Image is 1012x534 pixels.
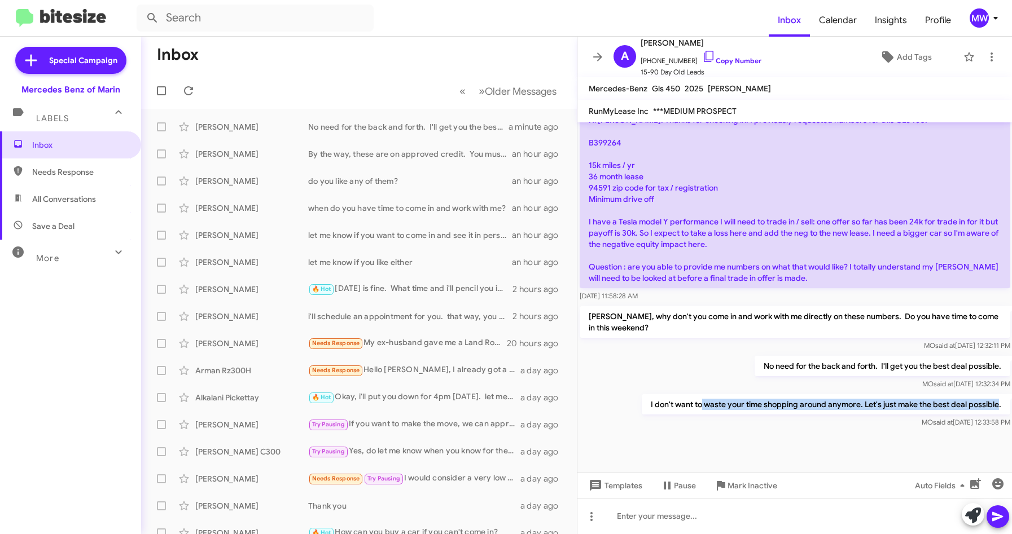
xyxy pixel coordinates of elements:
button: Auto Fields [906,475,978,496]
div: do you like any of them? [308,175,512,187]
div: [PERSON_NAME] [195,311,308,322]
span: ***MEDIUM PROSPECT [653,106,737,116]
span: Add Tags [897,47,932,67]
span: Special Campaign [49,55,117,66]
div: [PERSON_NAME] [195,175,308,187]
span: [PERSON_NAME] [708,83,771,94]
span: Pause [674,475,696,496]
div: [PERSON_NAME] [195,121,308,133]
a: Profile [916,4,960,37]
div: i'll schedule an appointment for you. that way, you will have a designated associate to help you ... [308,311,512,322]
a: Calendar [810,4,866,37]
span: « [459,84,466,98]
span: Inbox [32,139,128,151]
span: MO [DATE] 12:33:58 PM [921,418,1010,426]
div: Okay, i'll put you down for 4pm [DATE]. let me know if that time needs to change. [308,391,520,404]
span: 2025 [685,83,703,94]
div: [DATE] is fine. What time and i'll pencil you in for an appointment [308,283,512,295]
div: By the way, these are on approved credit. You must have excellent credit to qualify. [308,148,512,160]
div: Alkalani Pickettay [195,392,308,403]
span: said at [933,379,953,388]
span: Needs Response [32,166,128,178]
div: [PERSON_NAME] [195,473,308,484]
div: a day ago [520,473,568,484]
p: [PERSON_NAME], why don't you come in and work with me directly on these numbers. Do you have time... [580,306,1010,338]
div: an hour ago [512,257,567,268]
span: Try Pausing [312,421,345,428]
div: a minute ago [509,121,568,133]
span: Needs Response [312,367,360,374]
div: when do you have time to come in and work with me? [308,202,512,214]
div: [PERSON_NAME] [195,500,308,511]
button: MW [960,8,1000,28]
span: Try Pausing [312,448,345,455]
button: Templates [577,475,651,496]
span: Gls 450 [652,83,680,94]
div: [PERSON_NAME] C300 [195,446,308,457]
a: Copy Number [702,56,761,65]
button: Mark Inactive [705,475,786,496]
a: Insights [866,4,916,37]
div: let me know if you want to come in and see it in person [308,230,512,241]
div: an hour ago [512,175,567,187]
div: My ex-husband gave me a Land Rover so I'm happy for now but I will likely consider a Mercedes nex... [308,337,507,350]
span: Try Pausing [367,475,400,482]
div: an hour ago [512,230,567,241]
span: » [479,84,485,98]
span: Older Messages [485,85,557,98]
div: [PERSON_NAME] [195,419,308,430]
h1: Inbox [157,46,199,64]
button: Next [472,80,563,103]
div: a day ago [520,392,568,403]
nav: Page navigation example [453,80,563,103]
div: Arman Rz300H [195,365,308,376]
p: Hi [PERSON_NAME]. Thanks for checking in. I previously requested numbers for this GLS450: B399264... [580,110,1010,288]
span: [DATE] 11:58:28 AM [580,292,638,300]
a: Inbox [769,4,810,37]
span: More [36,253,59,263]
span: Labels [36,113,69,123]
input: Search [137,5,374,32]
div: No need for the back and forth. I'll get you the best deal possible. [308,121,509,133]
span: Auto Fields [915,475,969,496]
div: 2 hours ago [512,311,567,322]
div: a day ago [520,419,568,430]
span: RunMyLease Inc [589,106,649,116]
div: MW [970,8,989,28]
span: MO [DATE] 12:32:11 PM [923,341,1010,350]
div: Yes, do let me know when you know for the above stated reasons. [308,445,520,458]
div: [PERSON_NAME] [195,257,308,268]
div: [PERSON_NAME] [195,230,308,241]
div: [PERSON_NAME] [195,284,308,295]
span: 15-90 Day Old Leads [641,67,761,78]
div: 2 hours ago [512,284,567,295]
span: said at [935,341,954,350]
div: a day ago [520,500,568,511]
span: Needs Response [312,339,360,347]
span: [PERSON_NAME] [641,36,761,50]
span: said at [932,418,952,426]
button: Previous [453,80,472,103]
div: Thank you [308,500,520,511]
div: If you want to make the move, we can appraise your car and take it in as a trade. We do that all ... [308,418,520,431]
div: I would consider a very low mileage S600 as well and prefer a color Combination other than BLACK ... [308,472,520,485]
div: Mercedes Benz of Marin [21,84,120,95]
span: Needs Response [312,475,360,482]
span: Mark Inactive [728,475,777,496]
div: a day ago [520,446,568,457]
span: A [621,47,629,65]
div: [PERSON_NAME] [195,148,308,160]
div: [PERSON_NAME] [195,338,308,349]
span: Templates [586,475,642,496]
span: [PHONE_NUMBER] [641,50,761,67]
div: 20 hours ago [507,338,568,349]
a: Special Campaign [15,47,126,74]
div: an hour ago [512,202,567,214]
span: 🔥 Hot [312,285,331,293]
span: 🔥 Hot [312,394,331,401]
div: let me know if you like either [308,257,512,268]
